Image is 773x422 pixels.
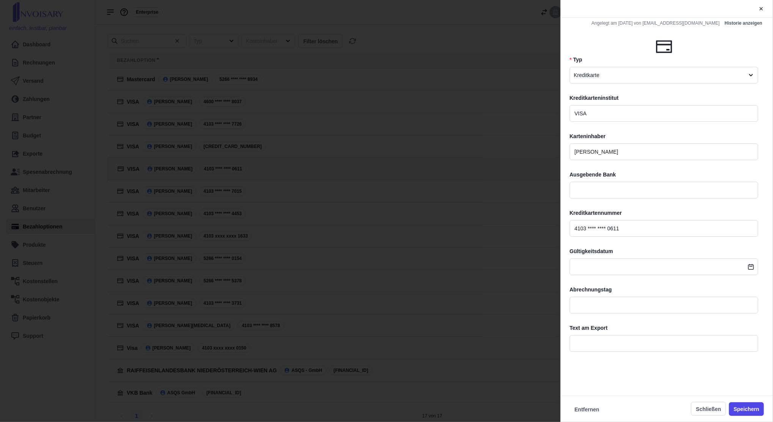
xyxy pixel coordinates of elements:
[570,56,758,64] label: Typ
[570,94,758,102] label: Kreditkarteninstitut
[570,209,758,217] label: Kreditkartennummer
[729,402,764,416] button: Speichern
[720,18,767,28] button: Historie anzeigen
[691,402,726,416] button: Schließen
[570,402,604,416] button: Entfernen
[570,247,758,255] label: Gültigkeitsdatum
[570,324,758,332] label: Text am Export
[570,132,758,140] label: Karteninhaber
[592,20,720,26] span: 974f1962-abb6-11ee-ad86-0abfbc516639
[570,286,758,294] label: Abrechnungstag
[570,171,758,179] label: Ausgebende Bank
